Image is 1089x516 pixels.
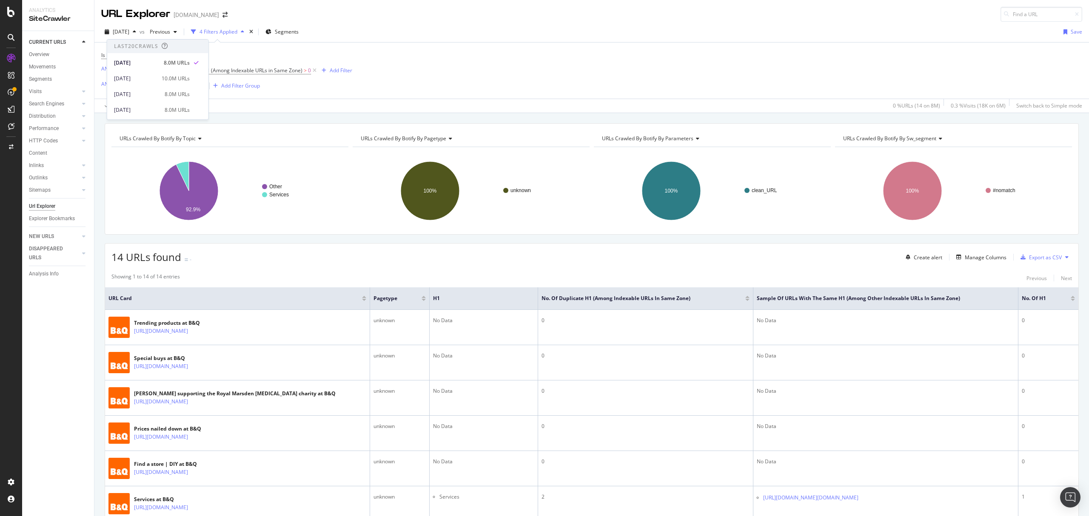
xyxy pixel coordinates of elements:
[29,50,49,59] div: Overview
[993,187,1015,193] text: #nomatch
[835,154,1070,228] svg: A chart.
[186,207,200,213] text: 92.9%
[953,252,1006,262] button: Manage Columns
[1071,28,1082,35] div: Save
[757,387,1015,395] div: No Data
[439,493,534,501] li: Services
[222,12,228,18] div: arrow-right-arrow-left
[373,422,426,430] div: unknown
[111,273,180,283] div: Showing 1 to 14 of 14 entries
[134,425,225,433] div: Prices nailed down at B&Q
[29,99,64,108] div: Search Engines
[108,422,130,444] img: main image
[1061,273,1072,283] button: Next
[108,352,130,373] img: main image
[29,124,80,133] a: Performance
[433,387,534,395] div: No Data
[373,493,426,501] div: unknown
[101,65,112,72] div: AND
[185,258,188,261] img: Equal
[318,65,352,76] button: Add Filter
[373,352,426,360] div: unknown
[221,82,260,89] div: Add Filter Group
[29,99,80,108] a: Search Engines
[433,352,534,360] div: No Data
[1016,102,1082,109] div: Switch back to Simple mode
[134,397,188,406] a: [URL][DOMAIN_NAME]
[951,102,1006,109] div: 0.3 % Visits ( 18K on 6M )
[29,244,72,262] div: DISAPPEARED URLS
[29,214,88,223] a: Explorer Bookmarks
[843,135,936,142] span: URLs Crawled By Botify By sw_segment
[29,124,59,133] div: Performance
[433,458,534,465] div: No Data
[101,7,170,21] div: URL Explorer
[134,496,225,503] div: Services at B&Q
[200,28,237,35] div: 4 Filters Applied
[29,269,88,278] a: Analysis Info
[353,154,587,228] svg: A chart.
[361,135,446,142] span: URLs Crawled By Botify By pagetype
[29,269,59,278] div: Analysis Info
[101,80,112,88] button: AND
[1029,254,1062,261] div: Export as CSV
[269,192,289,198] text: Services
[113,28,129,35] span: 2025 Aug. 11th
[1013,99,1082,113] button: Switch back to Simple mode
[433,317,534,324] div: No Data
[29,75,88,84] a: Segments
[373,317,426,324] div: unknown
[373,458,426,465] div: unknown
[29,202,55,211] div: Url Explorer
[146,25,180,39] button: Previous
[134,503,188,512] a: [URL][DOMAIN_NAME]
[29,186,51,195] div: Sitemaps
[164,67,302,74] span: No. of Duplicate H1 (Among Indexable URLs in Same Zone)
[1022,458,1075,465] div: 0
[134,354,225,362] div: Special buys at B&Q
[757,317,1015,324] div: No Data
[542,352,750,360] div: 0
[165,106,190,114] div: 8.0M URLs
[1060,25,1082,39] button: Save
[120,135,196,142] span: URLs Crawled By Botify By topic
[101,65,112,73] button: AND
[893,102,940,109] div: 0 % URLs ( 14 on 8M )
[248,28,255,36] div: times
[29,244,80,262] a: DISAPPEARED URLS
[1001,7,1082,22] input: Find a URL
[165,91,190,98] div: 8.0M URLs
[29,14,87,24] div: SiteCrawler
[373,387,426,395] div: unknown
[1026,275,1047,282] div: Previous
[114,43,158,50] div: Last 20 Crawls
[134,460,225,468] div: Find a store | DIY at B&Q
[108,493,130,514] img: main image
[29,173,80,182] a: Outlinks
[757,458,1015,465] div: No Data
[29,87,80,96] a: Visits
[965,254,1006,261] div: Manage Columns
[134,468,188,476] a: [URL][DOMAIN_NAME]
[29,87,42,96] div: Visits
[111,154,346,228] svg: A chart.
[29,161,80,170] a: Inlinks
[1060,487,1080,507] div: Open Intercom Messenger
[269,184,282,190] text: Other
[29,7,87,14] div: Analytics
[140,28,146,35] span: vs
[373,295,409,302] span: pagetype
[542,295,733,302] span: No. of Duplicate H1 (Among Indexable URLs in Same Zone)
[602,135,693,142] span: URLs Crawled By Botify By parameters
[359,132,582,145] h4: URLs Crawled By Botify By pagetype
[29,202,88,211] a: Url Explorer
[914,254,942,261] div: Create alert
[1017,250,1062,264] button: Export as CSV
[29,186,80,195] a: Sitemaps
[134,390,336,397] div: [PERSON_NAME] supporting the Royal Marsden [MEDICAL_DATA] charity at B&Q
[108,458,130,479] img: main image
[1022,422,1075,430] div: 0
[29,232,54,241] div: NEW URLS
[1022,352,1075,360] div: 0
[114,106,160,114] div: [DATE]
